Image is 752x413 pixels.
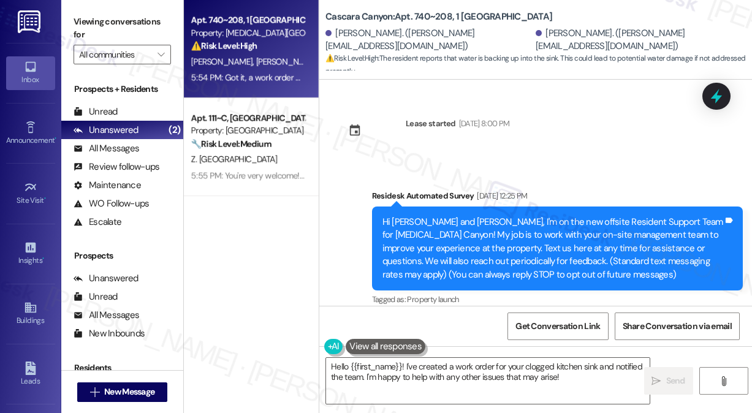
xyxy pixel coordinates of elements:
div: (2) [165,121,183,140]
span: • [42,254,44,263]
span: : The resident reports that water is backing up into the sink. This could lead to potential water... [325,52,752,78]
a: Buildings [6,297,55,330]
button: New Message [77,382,168,402]
img: ResiDesk Logo [18,10,43,33]
div: All Messages [74,142,139,155]
div: New Inbounds [74,327,145,340]
div: Hi [PERSON_NAME] and [PERSON_NAME], I'm on the new offsite Resident Support Team for [MEDICAL_DAT... [382,216,723,281]
span: New Message [104,385,154,398]
div: 5:54 PM: Got it, a work order has been created for your clogged kitchen sink, and I have notified... [191,72,740,83]
div: Tagged as: [372,290,743,308]
div: Apt. 111~C, [GEOGRAPHIC_DATA] (new) [191,112,305,124]
div: Property: [MEDICAL_DATA][GEOGRAPHIC_DATA] [191,26,305,39]
strong: 🔧 Risk Level: Medium [191,138,271,150]
span: Get Conversation Link [515,320,600,333]
div: Prospects [61,249,183,262]
div: Unread [74,105,118,118]
span: Property launch [407,294,458,305]
span: • [44,194,46,203]
div: Residesk Automated Survey [372,189,743,206]
i:  [651,376,661,386]
a: Leads [6,358,55,391]
i:  [158,50,164,59]
div: Residents [61,362,183,374]
div: Review follow-ups [74,161,159,173]
div: [DATE] 8:00 PM [456,117,510,130]
a: Site Visit • [6,177,55,210]
div: Property: [GEOGRAPHIC_DATA] [191,124,305,137]
a: Insights • [6,237,55,270]
span: Z. [GEOGRAPHIC_DATA] [191,154,277,165]
i:  [719,376,728,386]
div: Escalate [74,216,121,229]
div: Prospects + Residents [61,83,183,96]
i:  [90,387,99,397]
input: All communities [79,45,151,64]
label: Viewing conversations for [74,12,171,45]
b: Cascara Canyon: Apt. 740~208, 1 [GEOGRAPHIC_DATA] [325,10,552,23]
span: Share Conversation via email [623,320,732,333]
textarea: Hello {{first_name}}! I've created a work order for your clogged kitchen sink and notified the te... [326,358,650,404]
div: Unanswered [74,272,139,285]
a: Inbox [6,56,55,89]
div: Unanswered [74,124,139,137]
div: [PERSON_NAME]. ([PERSON_NAME][EMAIL_ADDRESS][DOMAIN_NAME]) [325,27,533,53]
span: [PERSON_NAME] [191,56,256,67]
button: Share Conversation via email [615,313,740,340]
div: Maintenance [74,179,141,192]
div: [DATE] 12:25 PM [474,189,527,202]
div: WO Follow-ups [74,197,149,210]
strong: ⚠️ Risk Level: High [325,53,378,63]
span: [PERSON_NAME] [256,56,317,67]
div: [PERSON_NAME]. ([PERSON_NAME][EMAIL_ADDRESS][DOMAIN_NAME]) [536,27,743,53]
div: Apt. 740~208, 1 [GEOGRAPHIC_DATA] [191,13,305,26]
div: Lease started [406,117,456,130]
span: • [55,134,56,143]
div: 5:55 PM: You're very welcome! If you have questions or any home-related concerns, please feel fre... [191,170,594,181]
strong: ⚠️ Risk Level: High [191,40,257,51]
span: Send [666,374,685,387]
button: Send [644,367,693,395]
div: All Messages [74,309,139,322]
div: Unread [74,290,118,303]
button: Get Conversation Link [507,313,608,340]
